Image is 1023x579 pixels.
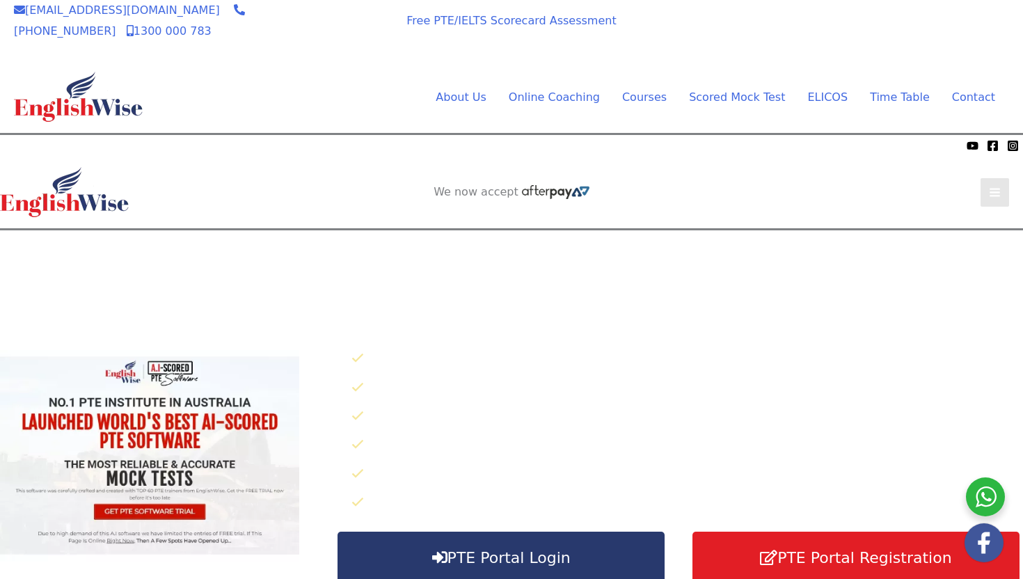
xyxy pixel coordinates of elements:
[509,90,600,104] span: Online Coaching
[14,3,220,17] a: [EMAIL_ADDRESS][DOMAIN_NAME]
[427,185,596,200] aside: Header Widget 2
[780,19,995,47] a: AI SCORED PTE SOFTWARE REGISTER FOR FREE SOFTWARE TRIAL
[351,376,1023,399] li: 250 Speaking Practice Questions
[406,14,616,27] a: Free PTE/IELTS Scorecard Assessment
[622,90,667,104] span: Courses
[987,140,999,152] a: Facebook
[611,87,678,108] a: CoursesMenu Toggle
[351,491,1023,514] li: Instant Results – KNOW where you Stand in the Shortest Amount of Time
[84,142,122,150] img: Afterpay-Logo
[967,140,978,152] a: YouTube
[434,185,518,199] span: We now accept
[870,90,930,104] span: Time Table
[522,185,589,199] img: Afterpay-Logo
[796,87,859,108] a: ELICOS
[965,523,1004,562] img: white-facebook.png
[436,90,486,104] span: About Us
[299,10,372,38] span: We now accept
[1007,140,1019,152] a: Instagram
[498,87,611,108] a: Online CoachingMenu Toggle
[807,90,848,104] span: ELICOS
[402,87,995,108] nav: Site Navigation: Main Menu
[678,87,796,108] a: Scored Mock TestMenu Toggle
[127,24,212,38] a: 1300 000 783
[341,317,1023,338] p: Click below to know why EnglishWise has worlds best AI scored PTE software
[14,3,245,38] a: [PHONE_NUMBER]
[351,347,1023,370] li: 30X AI Scored Full Length Mock Tests
[351,434,1023,457] li: 125 Reading Practice Questions
[14,72,143,122] img: cropped-ew-logo
[390,230,633,276] aside: Header Widget 1
[351,463,1023,486] li: 200 Listening Practice Questions
[351,405,1023,428] li: 50 Writing Practice Questions
[941,87,995,108] a: Contact
[766,8,1009,53] aside: Header Widget 1
[689,90,785,104] span: Scored Mock Test
[316,40,354,48] img: Afterpay-Logo
[859,87,941,108] a: Time TableMenu Toggle
[404,241,619,269] a: AI SCORED PTE SOFTWARE REGISTER FOR FREE SOFTWARE TRIAL
[952,90,995,104] span: Contact
[7,138,81,152] span: We now accept
[425,87,497,108] a: About UsMenu Toggle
